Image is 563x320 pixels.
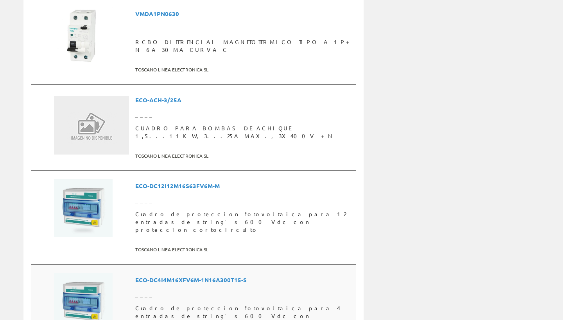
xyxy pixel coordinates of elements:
[135,179,353,193] span: ECO-DC12I12M16S63FV6M-M
[135,243,353,256] span: TOSCANO LINEA ELECTRONICA SL
[54,96,129,155] img: Sin Imagen Disponible
[54,179,113,237] img: Foto artículo Cuadro de proteccion fotovoltaica para 12 entradas de string's 600 Vdc con protecci...
[135,107,353,121] span: ____
[135,121,353,143] span: CUADRO PARA BOMBAS DE ACHIQUE 1,5...11KW, 3...25A MAX., 3X400V + N
[135,207,353,237] span: Cuadro de proteccion fotovoltaica para 12 entradas de string's 600 Vdc con proteccion cortocircuito
[135,93,353,107] span: ECO-ACH-3/25A
[135,7,353,21] span: VMDA1PN0630
[135,21,353,35] span: ____
[135,149,353,162] span: TOSCANO LINEA ELECTRONICA SL
[135,63,353,76] span: TOSCANO LINEA ELECTRONICA SL
[135,193,353,207] span: ____
[54,7,113,65] img: Foto artículo RCBO DIFERENCIAL MAGNETOTERMICO TIPO A 1P+ N 6A 30MA CURVA C (150x150)
[135,273,353,287] span: ECO-DC4I4M16XFV6M-1N16A300T15-S
[135,287,353,301] span: ____
[135,35,353,57] span: RCBO DIFERENCIAL MAGNETOTERMICO TIPO A 1P+ N 6A 30MA CURVA C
